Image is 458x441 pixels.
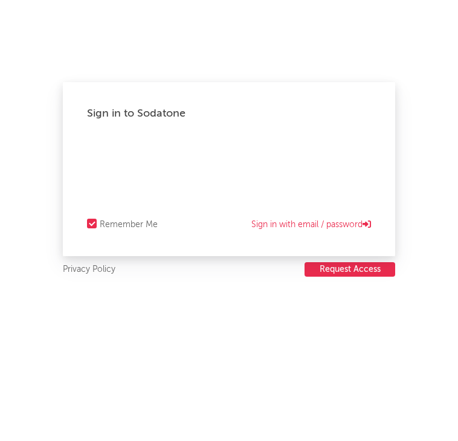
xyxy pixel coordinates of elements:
[100,217,158,232] div: Remember Me
[251,217,371,232] a: Sign in with email / password
[305,262,395,277] a: Request Access
[63,262,115,277] a: Privacy Policy
[87,106,371,121] div: Sign in to Sodatone
[305,262,395,277] button: Request Access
